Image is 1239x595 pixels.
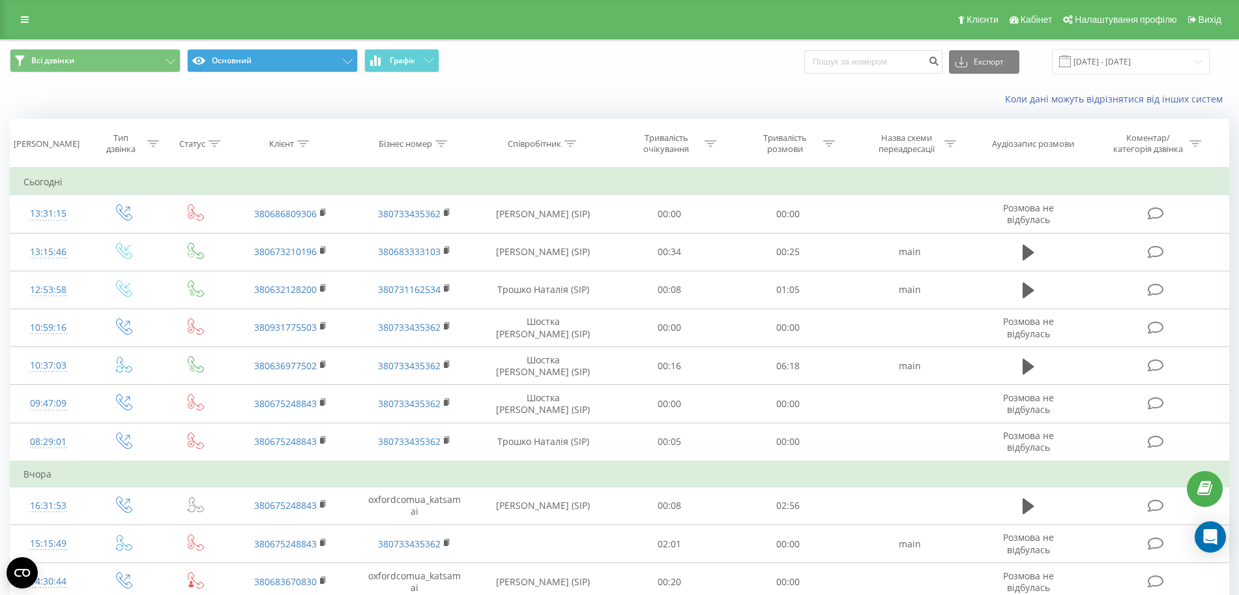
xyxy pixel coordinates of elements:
[23,201,73,226] div: 13:31:15
[1199,14,1221,25] span: Вихід
[7,557,38,588] button: Open CMP widget
[1003,570,1054,594] span: Розмова не відбулась
[187,49,358,72] button: Основний
[254,499,317,511] a: 380675248843
[353,487,476,525] td: oxfordcomua_katsamai
[610,423,729,461] td: 00:05
[378,321,441,333] a: 380733435362
[610,271,729,309] td: 00:08
[1005,93,1229,105] a: Коли дані можуть відрізнятися вiд інших систем
[1003,202,1054,226] span: Розмова не відбулась
[729,487,848,525] td: 02:56
[23,239,73,265] div: 13:15:46
[23,493,73,519] div: 16:31:53
[378,245,441,258] a: 380683333103
[31,55,74,66] span: Всі дзвінки
[610,195,729,233] td: 00:00
[610,233,729,271] td: 00:34
[610,347,729,385] td: 00:16
[378,359,441,372] a: 380733435362
[476,423,609,461] td: Трошко Наталія (SIP)
[1195,521,1226,553] div: Open Intercom Messenger
[476,271,609,309] td: Трошко Наталія (SIP)
[848,271,972,309] td: main
[804,50,942,74] input: Пошук за номером
[10,49,181,72] button: Всі дзвінки
[476,347,609,385] td: Шостка [PERSON_NAME] (SIP)
[10,461,1229,487] td: Вчора
[23,391,73,416] div: 09:47:09
[378,283,441,296] a: 380731162534
[992,138,1074,149] div: Аудіозапис розмови
[610,525,729,563] td: 02:01
[98,132,144,155] div: Тип дзвінка
[871,132,941,155] div: Назва схеми переадресації
[1075,14,1176,25] span: Налаштування профілю
[848,525,972,563] td: main
[1110,132,1186,155] div: Коментар/категорія дзвінка
[476,195,609,233] td: [PERSON_NAME] (SIP)
[10,169,1229,195] td: Сьогодні
[610,309,729,346] td: 00:00
[378,397,441,410] a: 380733435362
[23,277,73,303] div: 12:53:58
[1003,429,1054,453] span: Розмова не відбулась
[729,385,848,423] td: 00:00
[390,56,415,65] span: Графік
[269,138,294,149] div: Клієнт
[610,487,729,525] td: 00:08
[254,245,317,258] a: 380673210196
[508,138,561,149] div: Співробітник
[23,531,73,557] div: 15:15:49
[1003,531,1054,555] span: Розмова не відбулась
[729,525,848,563] td: 00:00
[254,359,317,372] a: 380636977502
[1003,391,1054,416] span: Розмова не відбулась
[14,138,80,149] div: [PERSON_NAME]
[476,233,609,271] td: [PERSON_NAME] (SIP)
[364,49,439,72] button: Графік
[729,347,848,385] td: 06:18
[254,538,317,550] a: 380675248843
[254,321,317,333] a: 380931775503
[729,423,848,461] td: 00:00
[23,569,73,594] div: 14:30:44
[378,207,441,220] a: 380733435362
[848,233,972,271] td: main
[476,385,609,423] td: Шостка [PERSON_NAME] (SIP)
[476,487,609,525] td: [PERSON_NAME] (SIP)
[23,353,73,378] div: 10:37:03
[476,309,609,346] td: Шостка [PERSON_NAME] (SIP)
[729,195,848,233] td: 00:00
[254,435,317,448] a: 380675248843
[23,429,73,455] div: 08:29:01
[949,50,1019,74] button: Експорт
[254,283,317,296] a: 380632128200
[610,385,729,423] td: 00:00
[848,347,972,385] td: main
[1003,315,1054,339] span: Розмова не відбулась
[23,315,73,341] div: 10:59:16
[967,14,998,25] span: Клієнти
[379,138,432,149] div: Бізнес номер
[729,233,848,271] td: 00:25
[632,132,701,155] div: Тривалість очікування
[729,271,848,309] td: 01:05
[254,207,317,220] a: 380686809306
[378,435,441,448] a: 380733435362
[750,132,820,155] div: Тривалість розмови
[1021,14,1053,25] span: Кабінет
[254,397,317,410] a: 380675248843
[254,575,317,588] a: 380683670830
[179,138,205,149] div: Статус
[378,538,441,550] a: 380733435362
[729,309,848,346] td: 00:00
